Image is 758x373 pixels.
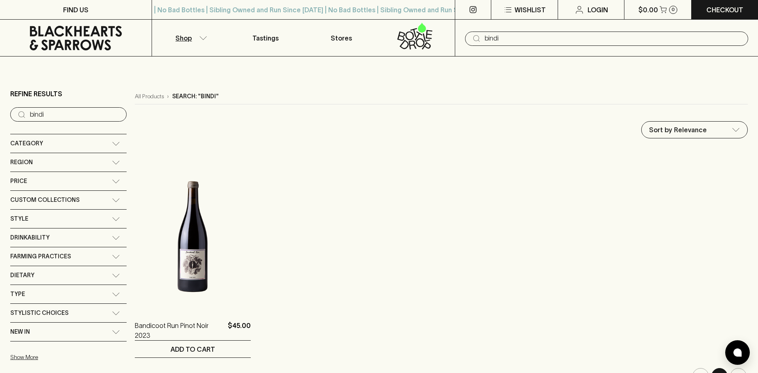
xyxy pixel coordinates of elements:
[10,233,50,243] span: Drinkability
[10,323,127,341] div: New In
[10,134,127,153] div: Category
[172,92,219,101] p: Search: "bindi"
[10,172,127,190] div: Price
[30,108,120,121] input: Try “Pinot noir”
[10,195,79,205] span: Custom Collections
[10,138,43,149] span: Category
[10,157,33,167] span: Region
[10,289,25,299] span: Type
[135,321,225,340] a: Bandicoot Run Pinot Noir 2023
[10,176,27,186] span: Price
[304,20,379,56] a: Stores
[135,92,164,101] a: All Products
[63,5,89,15] p: FIND US
[649,125,707,135] p: Sort by Relevance
[515,5,546,15] p: Wishlist
[733,348,742,357] img: bubble-icon
[10,285,127,303] div: Type
[152,20,228,56] button: Shop
[672,7,675,12] p: 0
[638,5,658,15] p: $0.00
[10,270,34,280] span: Dietary
[10,228,127,247] div: Drinkability
[588,5,608,15] p: Login
[10,327,30,337] span: New In
[10,266,127,285] div: Dietary
[228,321,251,340] p: $45.00
[10,349,118,366] button: Show More
[10,247,127,266] div: Farming Practices
[642,122,747,138] div: Sort by Relevance
[167,92,169,101] p: ›
[10,304,127,322] div: Stylistic Choices
[228,20,304,56] a: Tastings
[10,210,127,228] div: Style
[135,165,251,308] img: Bandicoot Run Pinot Noir 2023
[10,251,71,262] span: Farming Practices
[485,32,742,45] input: Try "Pinot noir"
[10,308,68,318] span: Stylistic Choices
[252,33,279,43] p: Tastings
[10,89,62,99] p: Refine Results
[331,33,352,43] p: Stores
[175,33,192,43] p: Shop
[170,344,215,354] p: ADD TO CART
[10,214,28,224] span: Style
[10,191,127,209] div: Custom Collections
[135,341,251,357] button: ADD TO CART
[706,5,743,15] p: Checkout
[10,153,127,172] div: Region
